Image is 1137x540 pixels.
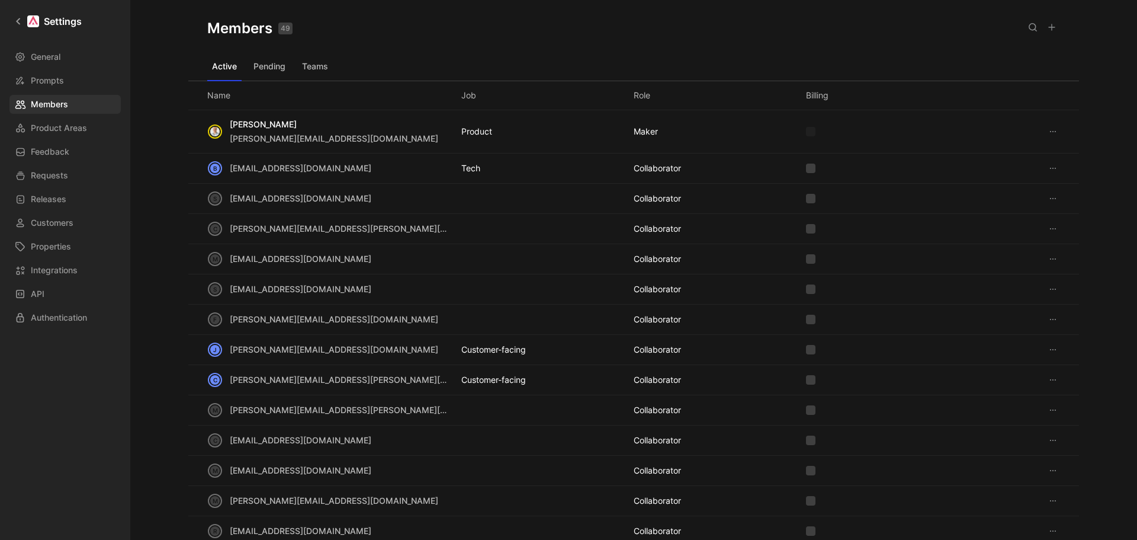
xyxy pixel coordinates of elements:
a: Integrations [9,261,121,280]
a: Settings [9,9,86,33]
div: COLLABORATOR [634,312,681,327]
span: Authentication [31,311,87,325]
button: Pending [249,57,290,76]
span: [PERSON_NAME][EMAIL_ADDRESS][PERSON_NAME][DOMAIN_NAME] [230,375,505,385]
span: Prompts [31,74,64,88]
span: [PERSON_NAME] [230,119,297,129]
div: s [209,283,221,295]
div: c [209,223,221,235]
div: b [209,162,221,174]
div: COLLABORATOR [634,464,681,478]
span: Properties [31,239,71,254]
span: [PERSON_NAME][EMAIL_ADDRESS][PERSON_NAME][DOMAIN_NAME] [230,223,505,234]
button: Teams [297,57,333,76]
a: Releases [9,190,121,209]
span: Product Areas [31,121,87,135]
span: [EMAIL_ADDRESS][DOMAIN_NAME] [230,193,371,203]
div: COLLABORATOR [634,433,681,448]
div: MAKER [634,124,658,139]
span: Customers [31,216,73,230]
div: COLLABORATOR [634,343,681,357]
div: Tech [461,161,480,175]
span: Members [31,97,68,111]
div: COLLABORATOR [634,222,681,236]
div: COLLABORATOR [634,403,681,417]
div: Role [634,88,650,103]
a: Requests [9,166,121,185]
div: Job [461,88,476,103]
div: COLLABORATOR [634,494,681,508]
span: Integrations [31,263,78,277]
span: [PERSON_NAME][EMAIL_ADDRESS][DOMAIN_NAME] [230,344,438,354]
div: c [209,374,221,386]
img: avatar [209,126,221,138]
span: [EMAIL_ADDRESS][DOMAIN_NAME] [230,163,371,173]
a: Feedback [9,142,121,161]
div: COLLABORATOR [634,373,681,387]
a: Product Areas [9,119,121,138]
span: Requests [31,168,68,183]
button: Active [207,57,242,76]
h1: Settings [44,14,82,28]
a: Members [9,95,121,114]
span: [EMAIL_ADDRESS][DOMAIN_NAME] [230,254,371,264]
div: COLLABORATOR [634,191,681,206]
div: s [209,193,221,205]
span: Releases [31,192,66,206]
div: m [209,465,221,477]
span: [PERSON_NAME][EMAIL_ADDRESS][PERSON_NAME][DOMAIN_NAME] [230,405,505,415]
div: Name [207,88,230,103]
div: COLLABORATOR [634,282,681,296]
span: [PERSON_NAME][EMAIL_ADDRESS][DOMAIN_NAME] [230,314,438,324]
a: Customers [9,213,121,232]
a: Prompts [9,71,121,90]
div: Product [461,124,492,139]
div: m [209,404,221,416]
div: Customer-facing [461,373,526,387]
div: m [209,495,221,507]
div: COLLABORATOR [634,252,681,266]
span: [PERSON_NAME][EMAIL_ADDRESS][DOMAIN_NAME] [230,496,438,506]
span: [EMAIL_ADDRESS][DOMAIN_NAME] [230,465,371,475]
div: COLLABORATOR [634,524,681,538]
span: General [31,50,60,64]
span: [EMAIL_ADDRESS][DOMAIN_NAME] [230,435,371,445]
div: r [209,525,221,537]
div: m [209,253,221,265]
div: 49 [278,23,293,34]
div: COLLABORATOR [634,161,681,175]
span: [PERSON_NAME][EMAIL_ADDRESS][DOMAIN_NAME] [230,133,438,143]
span: Feedback [31,145,69,159]
div: Customer-facing [461,343,526,357]
span: API [31,287,44,301]
span: [EMAIL_ADDRESS][DOMAIN_NAME] [230,526,371,536]
span: [EMAIL_ADDRESS][DOMAIN_NAME] [230,284,371,294]
h1: Members [207,19,293,38]
div: c [209,434,221,446]
a: General [9,47,121,66]
div: j [209,344,221,356]
div: f [209,314,221,325]
a: API [9,285,121,303]
div: Billing [806,88,828,103]
a: Authentication [9,308,121,327]
a: Properties [9,237,121,256]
